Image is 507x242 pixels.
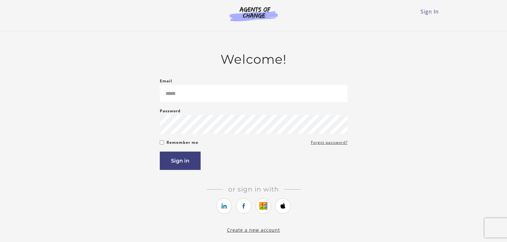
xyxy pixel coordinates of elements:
a: Sign In [421,8,439,15]
label: Remember me [167,139,198,146]
a: https://courses.thinkific.com/users/auth/linkedin?ss%5Breferral%5D=&ss%5Buser_return_to%5D=&ss%5B... [216,198,232,214]
label: Email [160,77,172,85]
img: Agents of Change Logo [223,6,285,21]
button: Sign in [160,152,201,170]
label: Password [160,107,181,115]
span: Or sign in with [223,185,284,193]
a: Forgot password? [311,139,348,146]
a: https://courses.thinkific.com/users/auth/facebook?ss%5Breferral%5D=&ss%5Buser_return_to%5D=&ss%5B... [236,198,251,214]
h2: Welcome! [160,52,348,67]
a: Create a new account [227,227,280,233]
a: https://courses.thinkific.com/users/auth/google?ss%5Breferral%5D=&ss%5Buser_return_to%5D=&ss%5Bvi... [256,198,271,214]
a: https://courses.thinkific.com/users/auth/apple?ss%5Breferral%5D=&ss%5Buser_return_to%5D=&ss%5Bvis... [275,198,291,214]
